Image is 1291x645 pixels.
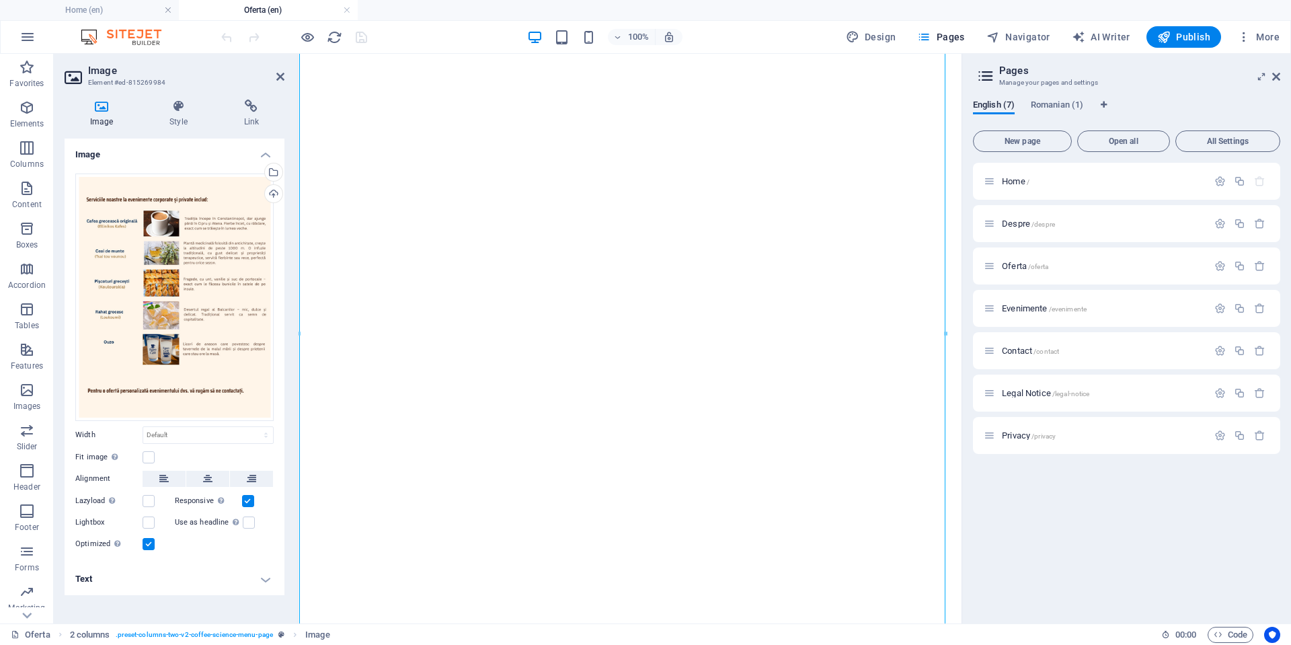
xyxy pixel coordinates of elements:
[1028,263,1048,270] span: /oferta
[1264,627,1280,643] button: Usercentrics
[1214,345,1226,356] div: Settings
[1234,387,1245,399] div: Duplicate
[1002,346,1059,356] span: Click to open page
[75,431,143,439] label: Width
[1002,176,1029,186] span: Click to open page
[1161,627,1197,643] h6: Session time
[1031,221,1055,228] span: /despre
[1254,176,1265,187] div: The startpage cannot be deleted
[175,515,243,531] label: Use as headline
[912,26,970,48] button: Pages
[998,177,1208,186] div: Home/
[1234,218,1245,229] div: Duplicate
[179,3,358,17] h4: Oferta (en)
[840,26,902,48] div: Design (Ctrl+Alt+Y)
[1214,387,1226,399] div: Settings
[65,563,284,595] h4: Text
[13,401,41,412] p: Images
[1033,348,1059,355] span: /contact
[1002,388,1089,398] span: Click to open page
[1002,261,1048,271] span: Click to open page
[10,118,44,129] p: Elements
[608,29,656,45] button: 100%
[326,29,342,45] button: reload
[973,130,1072,152] button: New page
[1234,260,1245,272] div: Duplicate
[12,199,42,210] p: Content
[299,29,315,45] button: Click here to leave preview mode and continue editing
[1254,260,1265,272] div: Remove
[88,77,258,89] h3: Element #ed-815269984
[116,627,273,643] span: . preset-columns-two-v2-coffee-science-menu-page
[1234,430,1245,441] div: Duplicate
[1049,305,1087,313] span: /evenimente
[13,482,40,492] p: Header
[75,174,274,421] div: EgeoCafe-prezentare2-SdB-m6-Qvv8mGRAGR8t67w.png
[846,30,896,44] span: Design
[1234,345,1245,356] div: Duplicate
[219,100,284,128] h4: Link
[11,361,43,371] p: Features
[1214,260,1226,272] div: Settings
[1066,26,1136,48] button: AI Writer
[1254,387,1265,399] div: Remove
[999,65,1280,77] h2: Pages
[1083,137,1164,145] span: Open all
[10,159,44,169] p: Columns
[979,137,1066,145] span: New page
[663,31,675,43] i: On resize automatically adjust zoom level to fit chosen device.
[305,627,329,643] span: Click to select. Double-click to edit
[1232,26,1285,48] button: More
[1214,430,1226,441] div: Settings
[999,77,1253,89] h3: Manage your pages and settings
[88,65,284,77] h2: Image
[917,30,964,44] span: Pages
[1254,430,1265,441] div: Remove
[1002,219,1055,229] span: Click to open page
[278,631,284,638] i: This element is a customizable preset
[16,239,38,250] p: Boxes
[15,522,39,533] p: Footer
[1214,218,1226,229] div: Settings
[973,97,1015,116] span: English (7)
[77,29,178,45] img: Editor Logo
[998,346,1208,355] div: Contact/contact
[15,562,39,573] p: Forms
[144,100,218,128] h4: Style
[981,26,1056,48] button: Navigator
[175,493,242,509] label: Responsive
[75,449,143,465] label: Fit image
[1214,176,1226,187] div: Settings
[8,603,45,613] p: Marketing
[1237,30,1280,44] span: More
[1214,627,1247,643] span: Code
[1208,627,1253,643] button: Code
[8,280,46,291] p: Accordion
[1175,130,1280,152] button: All Settings
[1254,303,1265,314] div: Remove
[9,78,44,89] p: Favorites
[1077,130,1170,152] button: Open all
[75,471,143,487] label: Alignment
[70,627,330,643] nav: breadcrumb
[973,100,1280,125] div: Language Tabs
[1002,430,1056,441] span: Privacy
[75,493,143,509] label: Lazyload
[75,536,143,552] label: Optimized
[998,219,1208,228] div: Despre/despre
[1181,137,1274,145] span: All Settings
[1175,627,1196,643] span: 00 00
[65,139,284,163] h4: Image
[1254,345,1265,356] div: Remove
[998,389,1208,397] div: Legal Notice/legal-notice
[17,441,38,452] p: Slider
[15,320,39,331] p: Tables
[840,26,902,48] button: Design
[75,515,143,531] label: Lightbox
[1031,97,1083,116] span: Romanian (1)
[1214,303,1226,314] div: Settings
[1031,432,1056,440] span: /privacy
[1185,630,1187,640] span: :
[998,262,1208,270] div: Oferta/oferta
[70,627,110,643] span: Click to select. Double-click to edit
